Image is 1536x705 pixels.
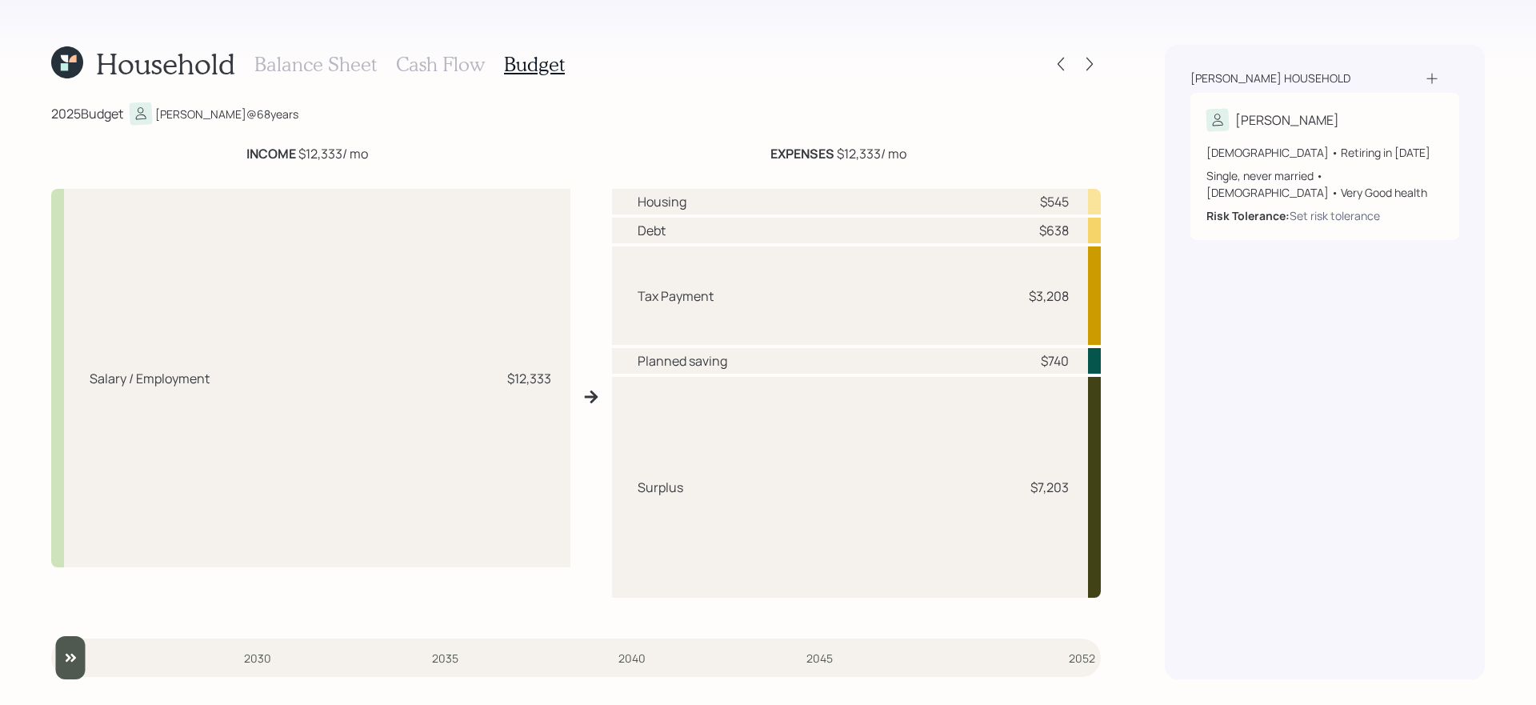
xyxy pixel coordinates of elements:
div: Housing [638,192,686,211]
div: $638 [1039,221,1069,240]
div: $12,333 [507,369,551,388]
div: Surplus [638,478,683,497]
h3: Cash Flow [396,53,485,76]
div: $545 [1040,192,1069,211]
div: $12,333 / mo [770,144,906,163]
div: 2025 Budget [51,104,123,123]
div: Single, never married • [DEMOGRAPHIC_DATA] • Very Good health [1206,167,1443,201]
h3: Budget [504,53,565,76]
div: Debt [638,221,666,240]
h1: Household [96,46,235,81]
div: [DEMOGRAPHIC_DATA] • Retiring in [DATE] [1206,144,1443,161]
div: Tax Payment [638,286,714,306]
b: Risk Tolerance: [1206,208,1290,223]
div: $740 [1041,351,1069,371]
h3: Balance Sheet [254,53,377,76]
div: Salary / Employment [90,369,210,388]
div: $3,208 [1029,286,1069,306]
div: Planned saving [638,351,727,371]
div: [PERSON_NAME] [1235,110,1339,130]
div: Set risk tolerance [1290,207,1380,224]
b: INCOME [246,145,296,162]
b: EXPENSES [770,145,834,162]
div: [PERSON_NAME] @ 68 years [155,106,298,122]
div: $12,333 / mo [246,144,368,163]
div: $7,203 [1030,478,1069,497]
div: [PERSON_NAME] household [1190,70,1350,86]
